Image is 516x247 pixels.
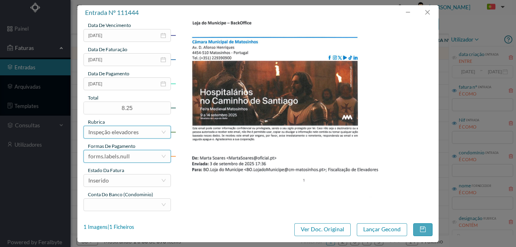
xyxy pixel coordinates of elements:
[160,81,166,87] i: icon: calendar
[88,167,124,173] span: estado da fatura
[161,202,166,207] i: icon: down
[161,130,166,135] i: icon: down
[83,223,134,231] div: 1 Imagens | 1 Ficheiros
[88,174,109,187] div: Inserido
[88,71,129,77] span: data de pagamento
[481,1,508,14] button: PT
[88,143,135,149] span: Formas de Pagamento
[160,57,166,62] i: icon: calendar
[357,223,407,236] button: Lançar Gecond
[88,150,130,162] div: forms.labels.null
[88,119,105,125] span: rubrica
[88,191,153,197] span: conta do banco (condominio)
[161,178,166,183] i: icon: down
[88,95,98,101] span: total
[85,8,139,16] span: entrada nº 111444
[160,33,166,38] i: icon: calendar
[88,46,127,52] span: data de faturação
[161,154,166,159] i: icon: down
[294,223,351,236] button: Ver Doc. Original
[88,22,131,28] span: data de vencimento
[88,126,139,138] div: Inspeção elevadores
